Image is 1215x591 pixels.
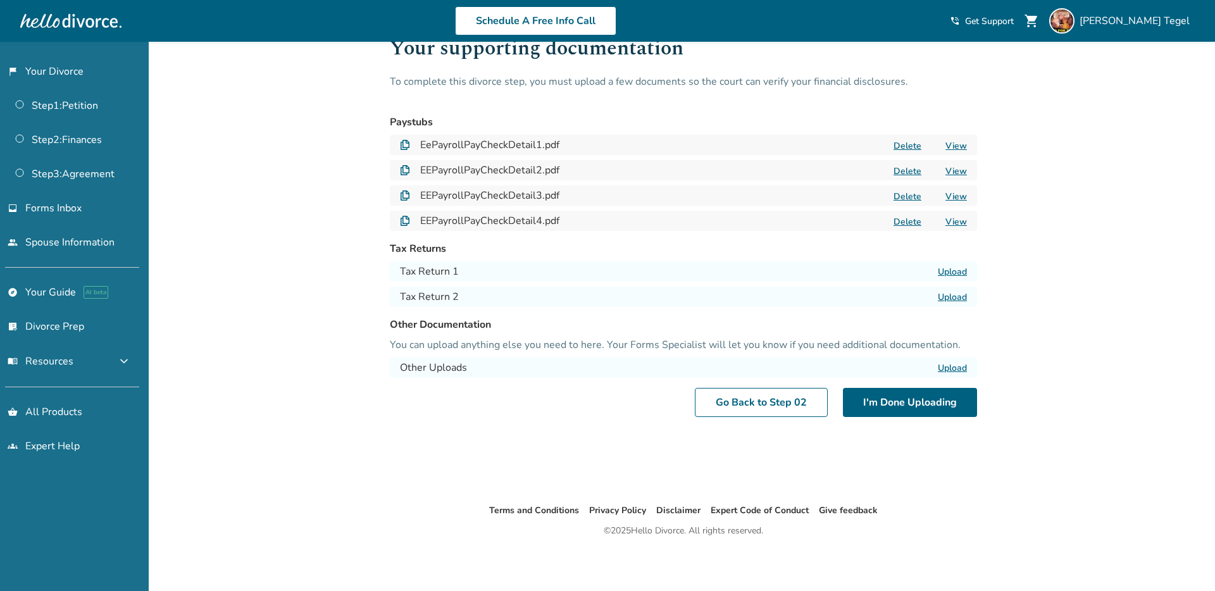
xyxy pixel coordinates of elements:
span: list_alt_check [8,321,18,332]
h4: Tax Return 1 [400,264,459,279]
h4: EEPayrollPayCheckDetail3.pdf [420,188,559,203]
a: View [945,140,967,152]
span: groups [8,441,18,451]
div: © 2025 Hello Divorce. All rights reserved. [604,523,763,538]
span: shopping_cart [1024,13,1039,28]
p: To complete this divorce step, you must upload a few documents so the court can verify your finan... [390,74,977,104]
span: AI beta [84,286,108,299]
h3: Paystubs [390,115,977,130]
span: explore [8,287,18,297]
button: I'm Done Uploading [843,388,977,417]
a: Schedule A Free Info Call [455,6,616,35]
a: Go Back to Step 02 [695,388,828,417]
label: Upload [938,291,967,303]
label: Upload [938,362,967,374]
a: Privacy Policy [589,504,646,516]
span: Forms Inbox [25,201,82,215]
p: You can upload anything else you need to here. Your Forms Specialist will let you know if you nee... [390,337,977,352]
span: menu_book [8,356,18,366]
label: Upload [938,266,967,278]
h3: Other Documentation [390,317,977,332]
a: phone_in_talkGet Support [950,15,1014,27]
iframe: Chat Widget [1152,530,1215,591]
button: Delete [890,190,925,203]
li: Give feedback [819,503,878,518]
span: phone_in_talk [950,16,960,26]
h4: Tax Return 2 [400,289,459,304]
h4: EePayrollPayCheckDetail1.pdf [420,137,559,152]
img: Document [400,165,410,175]
h1: Your supporting documentation [390,33,977,74]
span: Get Support [965,15,1014,27]
span: expand_more [116,354,132,369]
img: Document [400,216,410,226]
li: Disclaimer [656,503,701,518]
span: flag_2 [8,66,18,77]
h3: Tax Returns [390,241,977,256]
a: Expert Code of Conduct [711,504,809,516]
span: [PERSON_NAME] Tegel [1080,14,1195,28]
span: Resources [8,354,73,368]
span: inbox [8,203,18,213]
h4: EEPayrollPayCheckDetail4.pdf [420,213,559,228]
button: Delete [890,165,925,178]
button: Delete [890,139,925,152]
h4: Other Uploads [400,360,467,375]
span: shopping_basket [8,407,18,417]
h4: EEPayrollPayCheckDetail2.pdf [420,163,559,178]
a: Terms and Conditions [489,504,579,516]
span: people [8,237,18,247]
img: Document [400,190,410,201]
img: ben tegel [1049,8,1075,34]
a: View [945,165,967,177]
a: View [945,216,967,228]
a: View [945,190,967,202]
img: Document [400,140,410,150]
button: Delete [890,215,925,228]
